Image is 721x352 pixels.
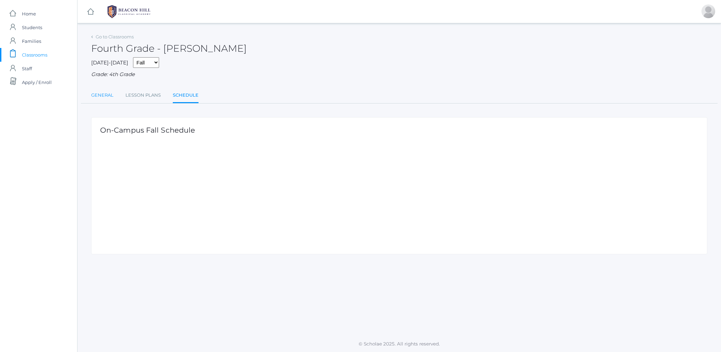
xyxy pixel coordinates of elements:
[173,88,199,103] a: Schedule
[22,48,47,62] span: Classrooms
[22,62,32,75] span: Staff
[91,59,128,66] span: [DATE]-[DATE]
[125,88,161,102] a: Lesson Plans
[22,34,41,48] span: Families
[77,340,721,347] p: © Scholae 2025. All rights reserved.
[103,3,155,20] img: 1_BHCALogos-05.png
[91,88,113,102] a: General
[22,75,52,89] span: Apply / Enroll
[22,7,36,21] span: Home
[91,71,707,78] div: Grade: 4th Grade
[22,21,42,34] span: Students
[701,4,715,18] div: Vivian Beaty
[96,34,134,39] a: Go to Classrooms
[100,126,698,134] h1: On-Campus Fall Schedule
[91,43,247,54] h2: Fourth Grade - [PERSON_NAME]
